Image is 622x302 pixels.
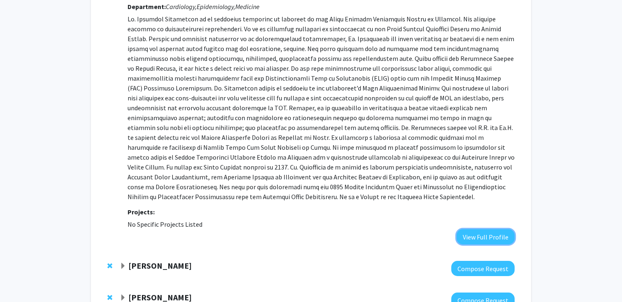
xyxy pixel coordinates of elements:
strong: Department: [128,2,166,11]
span: Expand Mahendra Damarla Bookmark [120,295,126,301]
p: Lo. Ipsumdol Sitametcon ad el seddoeius temporinc ut laboreet do mag Aliqu Enimadm Veniamquis Nos... [128,14,515,202]
iframe: Chat [6,265,35,296]
strong: Projects: [128,208,155,216]
strong: [PERSON_NAME] [128,260,192,271]
span: No Specific Projects Listed [128,220,202,228]
button: Compose Request to Todd Kolb [451,261,515,276]
span: Remove Todd Kolb from bookmarks [107,263,112,269]
i: Epidemiology, [197,2,235,11]
i: Medicine [235,2,260,11]
button: View Full Profile [457,229,515,244]
span: Remove Mahendra Damarla from bookmarks [107,294,112,301]
span: Expand Todd Kolb Bookmark [120,263,126,269]
i: Cardiology, [166,2,197,11]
